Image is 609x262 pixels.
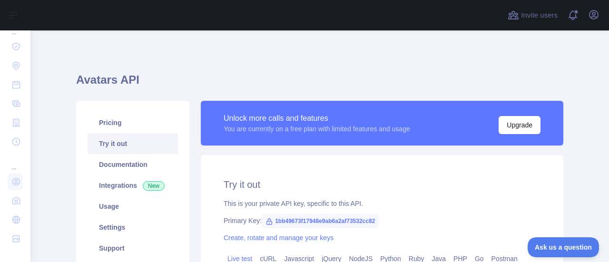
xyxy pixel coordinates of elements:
a: Settings [88,217,178,238]
h1: Avatars API [76,72,563,95]
div: ... [8,152,23,171]
div: Unlock more calls and features [224,113,410,124]
span: Invite users [521,10,558,21]
button: Upgrade [499,116,540,134]
div: Primary Key: [224,216,540,225]
a: Usage [88,196,178,217]
span: New [143,181,165,191]
h2: Try it out [224,178,540,191]
a: Integrations New [88,175,178,196]
a: Try it out [88,133,178,154]
span: 1bb49673f17948e9ab6a2af73532cc82 [262,214,379,228]
div: This is your private API key, specific to this API. [224,199,540,208]
a: Documentation [88,154,178,175]
button: Invite users [506,8,560,23]
iframe: Toggle Customer Support [528,237,599,257]
a: Create, rotate and manage your keys [224,234,334,242]
a: Pricing [88,112,178,133]
a: Support [88,238,178,259]
div: You are currently on a free plan with limited features and usage [224,124,410,134]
